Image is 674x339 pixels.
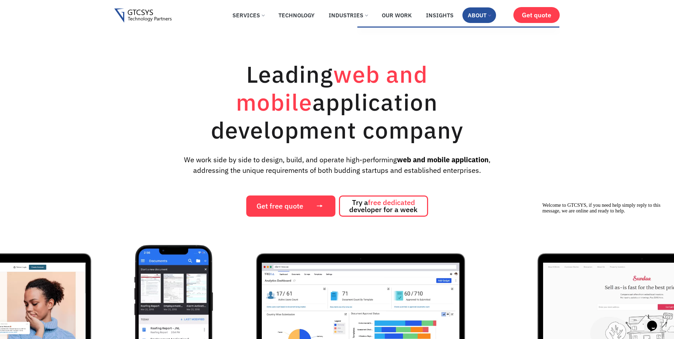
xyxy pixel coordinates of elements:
a: Insights [421,7,459,23]
span: Get quote [522,11,551,19]
iframe: chat widget [644,311,667,332]
strong: web and mobile application [397,155,489,164]
a: Technology [273,7,320,23]
h1: Leading application development company [178,60,496,144]
a: Industries [323,7,373,23]
a: Get quote [513,7,560,23]
a: About [462,7,496,23]
a: Services [227,7,270,23]
img: Gtcsys logo [114,8,172,23]
iframe: chat widget [540,200,667,307]
div: Welcome to GTCSYS, if you need help simply reply to this message, we are online and ready to help. [3,3,130,14]
a: Get free quote [246,195,335,217]
span: Try a developer for a week [349,199,417,213]
span: web and mobile [236,59,428,117]
span: free dedicated [368,198,415,207]
span: Welcome to GTCSYS, if you need help simply reply to this message, we are online and ready to help. [3,3,121,14]
a: Our Work [376,7,417,23]
span: Get free quote [257,203,303,210]
p: We work side by side to design, build, and operate high-performing , addressing the unique requir... [172,154,502,176]
a: Try afree dedicated developer for a week [339,195,428,217]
